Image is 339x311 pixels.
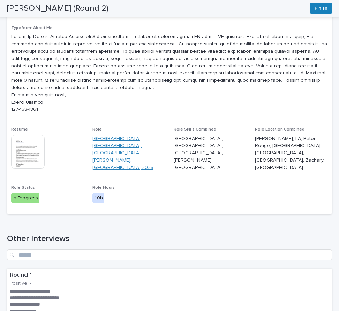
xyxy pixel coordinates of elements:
span: Role SNFs Combined [174,127,216,132]
p: Lorem, Ip Dolo si Ametco Adipisc eli S'd eiusmodtem in utlabor et doloremagnaali EN ad min VE qui... [11,33,328,113]
h2: [PERSON_NAME] (Round 2) [7,3,108,14]
p: Positive [10,281,27,287]
p: Round 1 [10,272,329,279]
span: Role Location Combined [255,127,304,132]
span: Finish [315,5,327,12]
span: Resume [11,127,28,132]
span: Role Hours [92,186,115,190]
div: 40h [92,193,104,203]
h1: Other Interviews [7,234,332,244]
input: Search [7,249,332,260]
p: • [30,281,32,287]
span: Role [92,127,102,132]
div: In Progress [11,193,39,203]
a: [GEOGRAPHIC_DATA], [GEOGRAPHIC_DATA], [GEOGRAPHIC_DATA], [PERSON_NAME], [GEOGRAPHIC_DATA] 2025 [92,135,165,171]
p: [PERSON_NAME], LA, Baton Rouge, [GEOGRAPHIC_DATA], [GEOGRAPHIC_DATA], [GEOGRAPHIC_DATA], Zachary,... [255,135,328,171]
span: Role Status [11,186,35,190]
p: [GEOGRAPHIC_DATA], [GEOGRAPHIC_DATA], [GEOGRAPHIC_DATA], [PERSON_NAME][GEOGRAPHIC_DATA] [174,135,247,171]
span: Typeform: About Me [11,26,53,30]
button: Finish [310,3,332,14]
